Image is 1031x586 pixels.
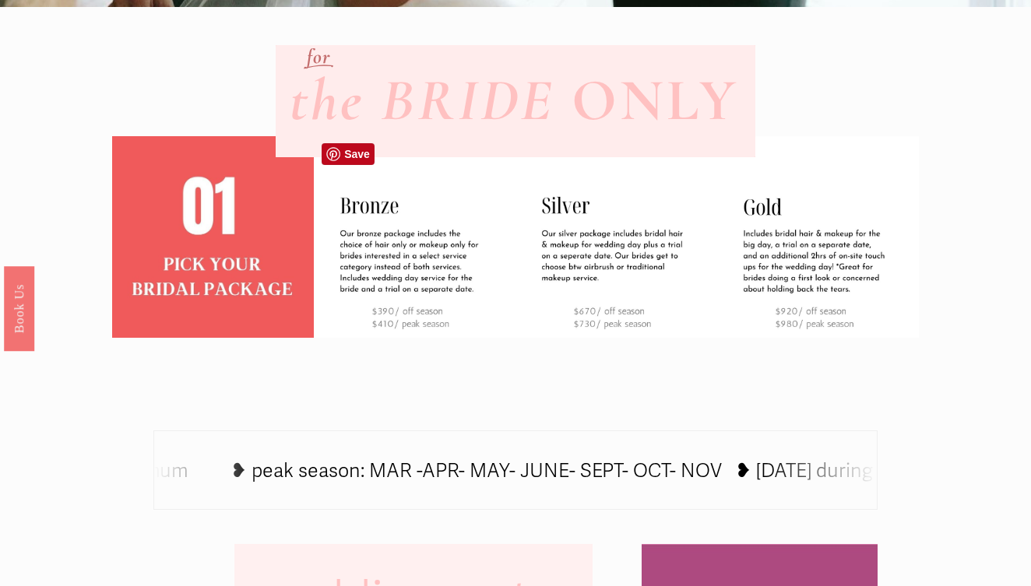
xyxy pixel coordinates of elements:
a: Pin it! [322,143,375,165]
strong: ONLY [572,65,739,136]
img: PACKAGES FOR THE BRIDE [717,136,919,338]
em: for [307,44,331,69]
img: PACKAGES FOR THE BRIDE [515,136,717,338]
em: the BRIDE [290,65,554,136]
img: bridal%2Bpackage.jpg [91,136,335,338]
a: Book Us [4,265,34,350]
img: PACKAGES FOR THE BRIDE [314,136,515,338]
